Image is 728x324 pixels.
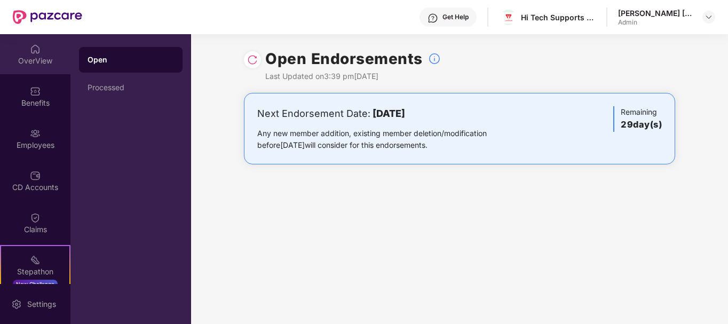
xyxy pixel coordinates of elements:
[30,128,41,139] img: svg+xml;base64,PHN2ZyBpZD0iRW1wbG95ZWVzIiB4bWxucz0iaHR0cDovL3d3dy53My5vcmcvMjAwMC9zdmciIHdpZHRoPS...
[373,108,405,119] b: [DATE]
[88,83,174,92] div: Processed
[705,13,713,21] img: svg+xml;base64,PHN2ZyBpZD0iRHJvcGRvd24tMzJ4MzIiIHhtbG5zPSJodHRwOi8vd3d3LnczLm9yZy8yMDAwL3N2ZyIgd2...
[30,255,41,265] img: svg+xml;base64,PHN2ZyB4bWxucz0iaHR0cDovL3d3dy53My5vcmcvMjAwMC9zdmciIHdpZHRoPSIyMSIgaGVpZ2h0PSIyMC...
[501,12,516,23] img: logo.png
[621,118,662,132] h3: 29 day(s)
[618,8,693,18] div: [PERSON_NAME] [PERSON_NAME]
[13,280,58,288] div: New Challenge
[521,12,596,22] div: Hi Tech Supports And Hangers Private Limited
[265,47,423,70] h1: Open Endorsements
[613,106,662,132] div: Remaining
[257,106,520,121] div: Next Endorsement Date:
[257,128,520,151] div: Any new member addition, existing member deletion/modification before [DATE] will consider for th...
[24,299,59,310] div: Settings
[30,212,41,223] img: svg+xml;base64,PHN2ZyBpZD0iQ2xhaW0iIHhtbG5zPSJodHRwOi8vd3d3LnczLm9yZy8yMDAwL3N2ZyIgd2lkdGg9IjIwIi...
[30,170,41,181] img: svg+xml;base64,PHN2ZyBpZD0iQ0RfQWNjb3VudHMiIGRhdGEtbmFtZT0iQ0QgQWNjb3VudHMiIHhtbG5zPSJodHRwOi8vd3...
[442,13,469,21] div: Get Help
[30,86,41,97] img: svg+xml;base64,PHN2ZyBpZD0iQmVuZWZpdHMiIHhtbG5zPSJodHRwOi8vd3d3LnczLm9yZy8yMDAwL3N2ZyIgd2lkdGg9Ij...
[618,18,693,27] div: Admin
[428,52,441,65] img: svg+xml;base64,PHN2ZyBpZD0iSW5mb18tXzMyeDMyIiBkYXRhLW5hbWU9IkluZm8gLSAzMngzMiIgeG1sbnM9Imh0dHA6Ly...
[1,266,69,277] div: Stepathon
[11,299,22,310] img: svg+xml;base64,PHN2ZyBpZD0iU2V0dGluZy0yMHgyMCIgeG1sbnM9Imh0dHA6Ly93d3cudzMub3JnLzIwMDAvc3ZnIiB3aW...
[265,70,441,82] div: Last Updated on 3:39 pm[DATE]
[88,54,174,65] div: Open
[30,44,41,54] img: svg+xml;base64,PHN2ZyBpZD0iSG9tZSIgeG1sbnM9Imh0dHA6Ly93d3cudzMub3JnLzIwMDAvc3ZnIiB3aWR0aD0iMjAiIG...
[247,54,258,65] img: svg+xml;base64,PHN2ZyBpZD0iUmVsb2FkLTMyeDMyIiB4bWxucz0iaHR0cDovL3d3dy53My5vcmcvMjAwMC9zdmciIHdpZH...
[428,13,438,23] img: svg+xml;base64,PHN2ZyBpZD0iSGVscC0zMngzMiIgeG1sbnM9Imh0dHA6Ly93d3cudzMub3JnLzIwMDAvc3ZnIiB3aWR0aD...
[13,10,82,24] img: New Pazcare Logo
